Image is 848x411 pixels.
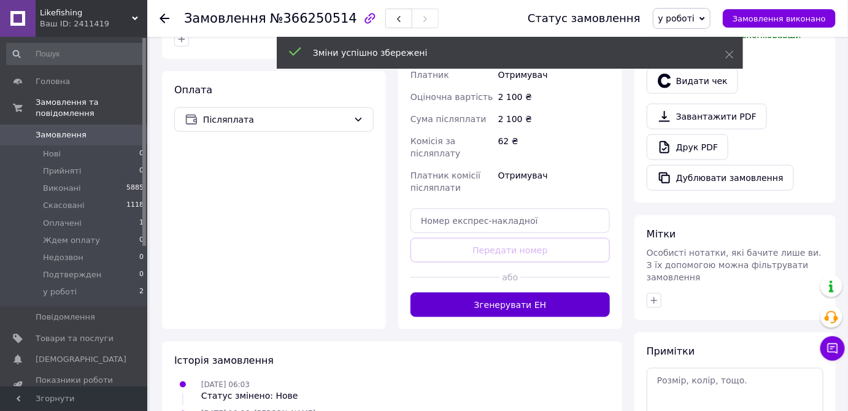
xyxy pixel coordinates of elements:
span: №366250514 [270,11,357,26]
span: Виконані [43,183,81,194]
a: Друк PDF [647,134,728,160]
span: Показники роботи компанії [36,375,114,397]
span: Ждем оплату [43,235,100,246]
span: Недозвон [43,252,83,263]
span: Замовлення виконано [733,14,826,23]
span: Оплата [174,84,212,96]
button: Видати чек [647,68,738,94]
span: Нові [43,148,61,159]
button: Замовлення виконано [723,9,836,28]
span: Платник [411,70,449,80]
span: 0 [139,269,144,280]
button: Чат з покупцем [820,336,845,361]
div: Отримувач [496,64,612,86]
span: Післяплата [203,113,349,126]
span: Платник комісії післяплати [411,171,480,193]
span: Головна [36,76,70,87]
div: Повернутися назад [160,12,169,25]
span: 0 [139,148,144,159]
span: [DEMOGRAPHIC_DATA] [36,354,126,365]
span: Подтвержден [43,269,101,280]
span: Likefishing [40,7,132,18]
div: Ваш ID: 2411419 [40,18,147,29]
span: 1118 [126,200,144,211]
span: або [500,271,520,283]
span: Скасовані [43,200,85,211]
span: 2 [139,286,144,298]
div: 2 100 ₴ [496,108,612,130]
span: Прийняті [43,166,81,177]
span: Мітки [647,228,676,240]
span: Повідомлення [36,312,95,323]
span: Історія замовлення [174,355,274,366]
span: 0 [139,252,144,263]
div: Статус змінено: Нове [201,390,298,402]
button: Дублювати замовлення [647,165,794,191]
button: Згенерувати ЕН [411,293,610,317]
span: Сума післяплати [411,114,487,124]
span: Замовлення та повідомлення [36,97,147,119]
span: [DATE] 06:03 [201,380,250,389]
div: Статус замовлення [528,12,641,25]
span: Комісія за післяплату [411,136,460,158]
a: Завантажити PDF [647,104,767,129]
span: Замовлення [36,129,87,140]
span: 5885 [126,183,144,194]
input: Пошук [6,43,145,65]
span: Примітки [647,345,695,357]
input: Номер експрес-накладної [411,209,610,233]
span: 0 [139,235,144,246]
span: Оплачені [43,218,82,229]
span: Замовлення [184,11,266,26]
div: 62 ₴ [496,130,612,164]
div: Зміни успішно збережені [313,47,695,59]
span: 0 [139,166,144,177]
span: у роботі [43,286,77,298]
span: Товари та послуги [36,333,114,344]
span: у роботі [658,13,695,23]
span: Особисті нотатки, які бачите лише ви. З їх допомогою можна фільтрувати замовлення [647,248,822,282]
span: Оціночна вартість [411,92,493,102]
div: Отримувач [496,164,612,199]
div: 2 100 ₴ [496,86,612,108]
span: 1 [139,218,144,229]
